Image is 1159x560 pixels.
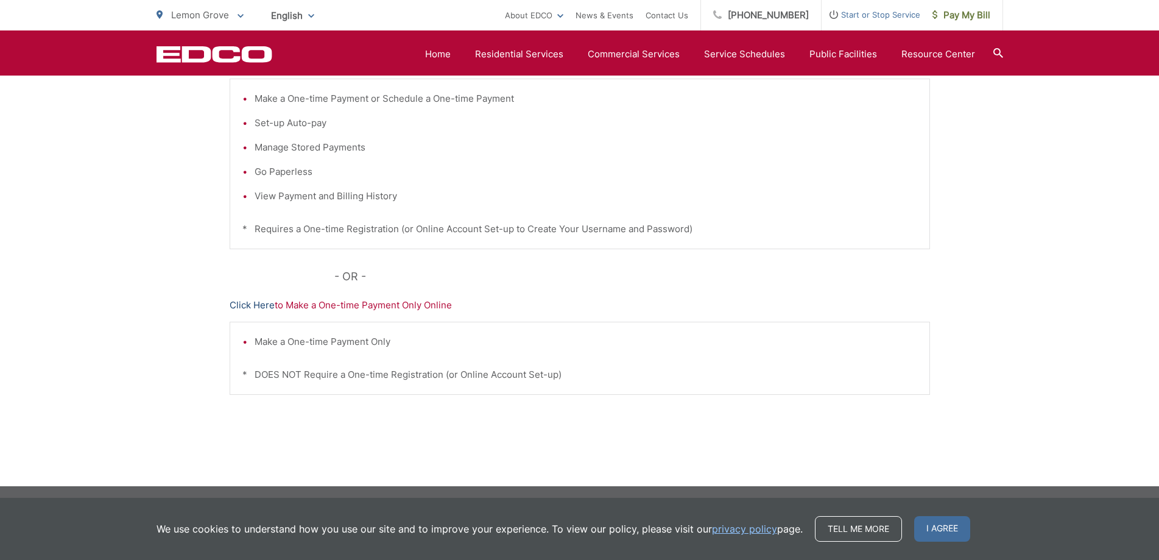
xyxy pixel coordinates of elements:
[704,47,785,62] a: Service Schedules
[932,8,990,23] span: Pay My Bill
[914,516,970,542] span: I agree
[230,298,930,313] p: to Make a One-time Payment Only Online
[242,367,917,382] p: * DOES NOT Require a One-time Registration (or Online Account Set-up)
[157,522,803,536] p: We use cookies to understand how you use our site and to improve your experience. To view our pol...
[901,47,975,62] a: Resource Center
[646,8,688,23] a: Contact Us
[255,91,917,106] li: Make a One-time Payment or Schedule a One-time Payment
[255,189,917,204] li: View Payment and Billing History
[475,47,563,62] a: Residential Services
[255,140,917,155] li: Manage Stored Payments
[255,165,917,179] li: Go Paperless
[255,116,917,130] li: Set-up Auto-pay
[815,516,902,542] a: Tell me more
[242,222,917,236] p: * Requires a One-time Registration (or Online Account Set-up to Create Your Username and Password)
[588,47,680,62] a: Commercial Services
[334,268,930,286] p: - OR -
[712,522,777,536] a: privacy policy
[809,47,877,62] a: Public Facilities
[262,5,323,26] span: English
[505,8,563,23] a: About EDCO
[171,9,229,21] span: Lemon Grove
[230,298,275,313] a: Click Here
[425,47,451,62] a: Home
[255,335,917,349] li: Make a One-time Payment Only
[157,46,272,63] a: EDCD logo. Return to the homepage.
[576,8,633,23] a: News & Events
